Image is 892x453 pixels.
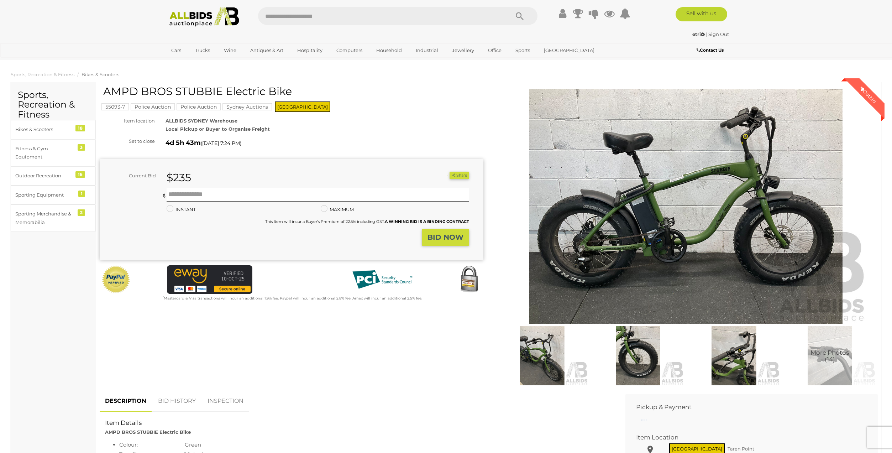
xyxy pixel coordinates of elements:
mark: 55093-7 [101,103,129,110]
a: Hospitality [293,45,327,56]
img: small-loading.gif [641,418,647,422]
a: Sports [511,45,535,56]
a: Sydney Auctions [222,104,272,110]
a: Sporting Equipment 1 [11,186,96,204]
img: Allbids.com.au [166,7,243,27]
div: 2 [78,209,85,216]
mark: Police Auction [177,103,221,110]
h2: Sports, Recreation & Fitness [18,90,89,120]
a: Cars [167,45,186,56]
a: Sell with us [676,7,727,21]
a: Household [372,45,406,56]
label: MAXIMUM [321,205,354,214]
strong: $235 [167,171,191,184]
label: INSTANT [167,205,196,214]
a: Sign Out [708,31,729,37]
h2: Item Location [636,434,856,441]
img: AMPD BROS STUBBIE Electric Bike [784,326,876,385]
h2: Item Details [105,420,609,426]
strong: ALLBIDS SYDNEY Warehouse [166,118,237,124]
mark: Sydney Auctions [222,103,272,110]
img: AMPD BROS STUBBIE Electric Bike [504,89,868,324]
strong: BID NOW [427,233,463,241]
a: Sporting Merchandise & Memorabilia 2 [11,204,96,232]
a: Sports, Recreation & Fitness [11,72,74,77]
small: Mastercard & Visa transactions will incur an additional 1.9% fee. Paypal will incur an additional... [163,296,422,301]
a: DESCRIPTION [100,391,152,412]
span: ( ) [201,140,241,146]
button: BID NOW [422,229,469,246]
a: BID HISTORY [153,391,201,412]
img: eWAY Payment Gateway [167,265,252,294]
a: Police Auction [131,104,175,110]
span: [DATE] 7:24 PM [202,140,240,146]
span: [GEOGRAPHIC_DATA] [275,101,330,112]
a: Wine [219,45,241,56]
div: Current Bid [100,172,161,180]
li: Watch this item [441,172,448,179]
a: Trucks [190,45,215,56]
a: INSPECTION [202,391,249,412]
h1: AMPD BROS STUBBIE Electric Bike [103,85,482,97]
small: This Item will incur a Buyer's Premium of 22.5% including GST. [265,219,469,224]
a: Bikes & Scooters 18 [11,120,96,139]
div: Outdoor Recreation [15,172,74,180]
span: More Photos (14) [810,350,849,363]
strong: AMPD BROS STUBBIE Electric Bike [105,429,191,435]
a: Industrial [411,45,443,56]
a: Police Auction [177,104,221,110]
b: Contact Us [697,47,724,53]
a: Office [483,45,506,56]
img: AMPD BROS STUBBIE Electric Bike [496,326,588,385]
div: Item location [94,117,160,125]
a: Contact Us [697,46,725,54]
a: Fitness & Gym Equipment 3 [11,139,96,167]
a: Bikes & Scooters [82,72,119,77]
a: More Photos(14) [784,326,876,385]
div: Fitness & Gym Equipment [15,145,74,161]
img: Secured by Rapid SSL [455,265,483,294]
button: Search [502,7,537,25]
b: A WINNING BID IS A BINDING CONTRACT [385,219,469,224]
div: Sporting Merchandise & Memorabilia [15,210,74,226]
button: Share [450,172,469,179]
div: 3 [78,144,85,151]
div: 16 [75,171,85,178]
a: Outdoor Recreation 16 [11,166,96,185]
h2: Pickup & Payment [636,404,856,411]
span: | [706,31,707,37]
div: Set to close [94,137,160,145]
a: Antiques & Art [246,45,288,56]
img: AMPD BROS STUBBIE Electric Bike [592,326,684,385]
div: Sporting Equipment [15,191,74,199]
a: etri [692,31,706,37]
li: Colour: Green [119,440,609,449]
div: 1 [78,191,85,197]
img: PCI DSS compliant [347,265,418,294]
mark: Police Auction [131,103,175,110]
strong: Local Pickup or Buyer to Organise Freight [166,126,270,132]
a: Computers [332,45,367,56]
div: Outbid [852,78,885,111]
a: [GEOGRAPHIC_DATA] [539,45,599,56]
strong: etri [692,31,705,37]
a: Jewellery [447,45,479,56]
strong: 4d 5h 43m [166,139,201,147]
img: AMPD BROS STUBBIE Electric Bike [688,326,780,385]
a: 55093-7 [101,104,129,110]
div: 18 [75,125,85,131]
div: Bikes & Scooters [15,125,74,134]
img: Official PayPal Seal [101,265,131,294]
